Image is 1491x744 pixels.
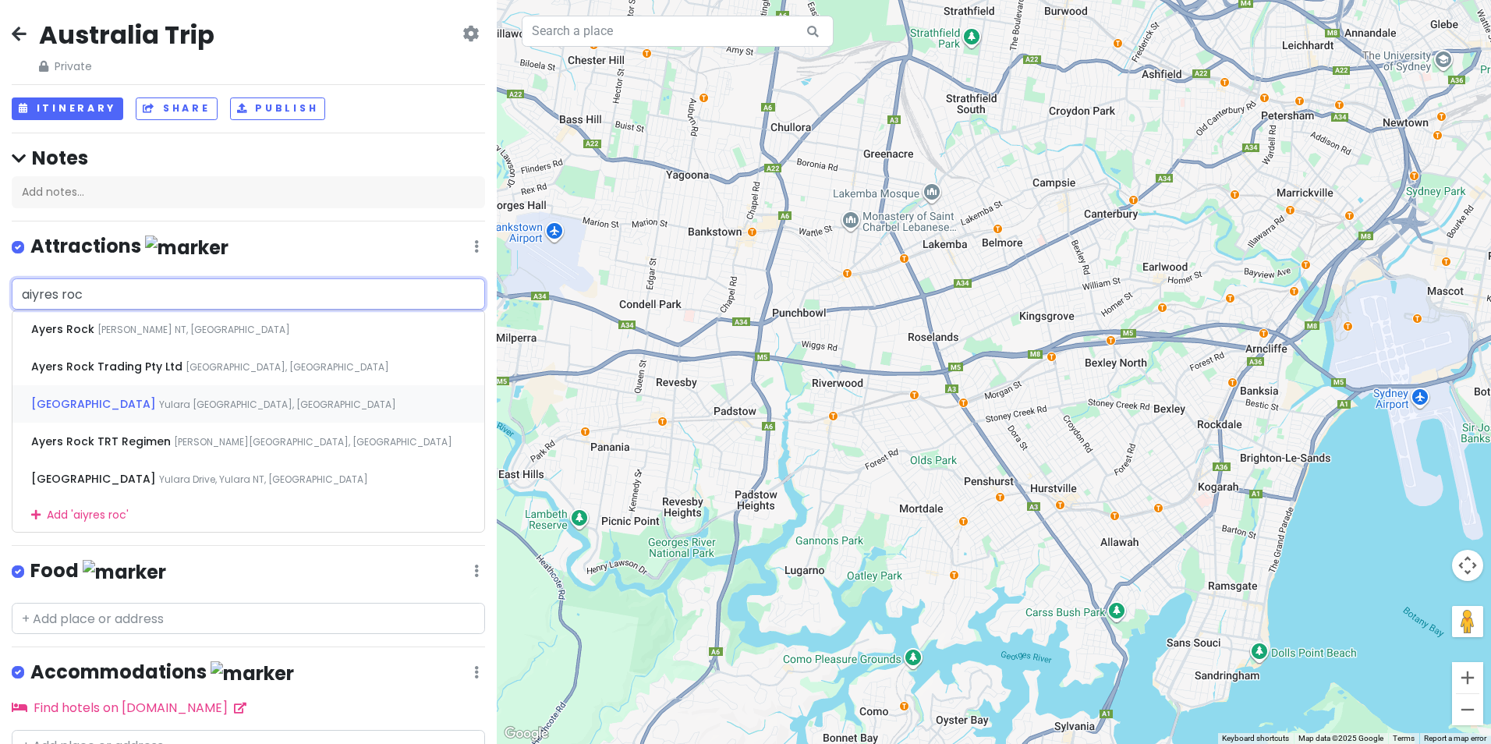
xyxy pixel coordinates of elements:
[159,473,368,486] span: Yulara Drive, Yulara NT, [GEOGRAPHIC_DATA]
[1393,734,1415,742] a: Terms
[159,398,396,411] span: Yulara [GEOGRAPHIC_DATA], [GEOGRAPHIC_DATA]
[30,660,294,686] h4: Accommodations
[39,58,214,75] span: Private
[30,234,228,260] h4: Attractions
[12,278,485,310] input: + Add place or address
[186,360,389,374] span: [GEOGRAPHIC_DATA], [GEOGRAPHIC_DATA]
[31,359,186,374] span: Ayers Rock Trading Pty Ltd
[136,97,217,120] button: Share
[1298,734,1383,742] span: Map data ©2025 Google
[12,146,485,170] h4: Notes
[12,498,484,533] div: Add ' aiyres roc '
[145,236,228,260] img: marker
[1452,550,1483,581] button: Map camera controls
[174,435,452,448] span: [PERSON_NAME][GEOGRAPHIC_DATA], [GEOGRAPHIC_DATA]
[501,724,552,744] a: Open this area in Google Maps (opens a new window)
[1452,694,1483,725] button: Zoom out
[39,19,214,51] h2: Australia Trip
[211,661,294,686] img: marker
[522,16,834,47] input: Search a place
[31,321,97,337] span: Ayers Rock
[83,560,166,584] img: marker
[1452,662,1483,693] button: Zoom in
[1424,734,1486,742] a: Report a map error
[1222,733,1289,744] button: Keyboard shortcuts
[230,97,326,120] button: Publish
[12,97,123,120] button: Itinerary
[1452,606,1483,637] button: Drag Pegman onto the map to open Street View
[12,603,485,634] input: + Add place or address
[30,558,166,584] h4: Food
[31,471,159,487] span: [GEOGRAPHIC_DATA]
[501,724,552,744] img: Google
[12,699,246,717] a: Find hotels on [DOMAIN_NAME]
[31,396,159,412] span: [GEOGRAPHIC_DATA]
[97,323,290,336] span: [PERSON_NAME] NT, [GEOGRAPHIC_DATA]
[12,176,485,209] div: Add notes...
[31,434,174,449] span: Ayers Rock TRT Regimen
